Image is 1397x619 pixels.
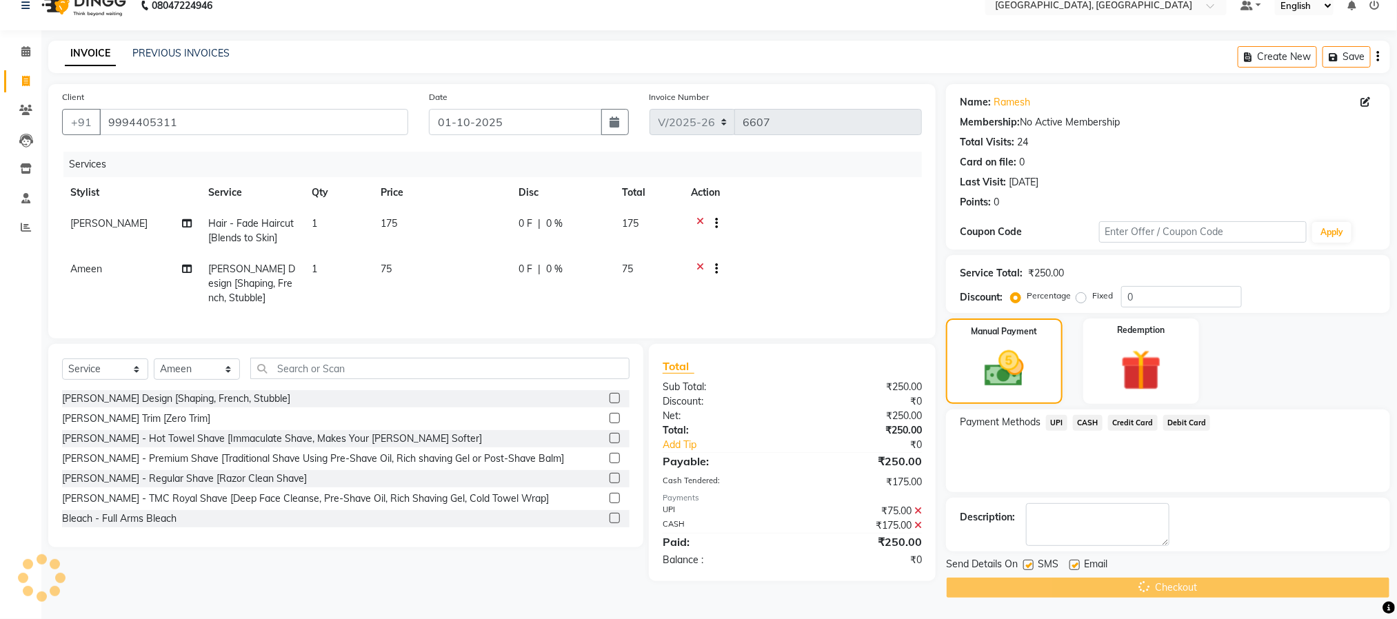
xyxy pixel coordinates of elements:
[62,412,210,426] div: [PERSON_NAME] Trim [Zero Trim]
[1046,415,1067,431] span: UPI
[972,325,1038,338] label: Manual Payment
[62,392,290,406] div: [PERSON_NAME] Design [Shaping, French, Stubble]
[960,155,1016,170] div: Card on file:
[62,109,101,135] button: +91
[622,263,633,275] span: 75
[652,380,792,394] div: Sub Total:
[652,518,792,533] div: CASH
[652,453,792,469] div: Payable:
[1009,175,1038,190] div: [DATE]
[792,553,932,567] div: ₹0
[792,409,932,423] div: ₹250.00
[63,152,932,177] div: Services
[99,109,408,135] input: Search by Name/Mobile/Email/Code
[62,432,482,446] div: [PERSON_NAME] - Hot Towel Shave [Immaculate Shave, Makes Your [PERSON_NAME] Softer]
[1073,415,1103,431] span: CASH
[372,177,510,208] th: Price
[792,380,932,394] div: ₹250.00
[994,95,1030,110] a: Ramesh
[519,262,532,276] span: 0 F
[960,115,1376,130] div: No Active Membership
[312,263,317,275] span: 1
[683,177,922,208] th: Action
[960,415,1041,429] span: Payment Methods
[429,91,448,103] label: Date
[538,262,541,276] span: |
[652,438,816,452] a: Add Tip
[792,453,932,469] div: ₹250.00
[250,358,630,379] input: Search or Scan
[960,95,991,110] div: Name:
[1038,557,1058,574] span: SMS
[960,195,991,210] div: Points:
[1027,290,1071,302] label: Percentage
[960,225,1098,239] div: Coupon Code
[994,195,999,210] div: 0
[1108,345,1174,396] img: _gift.svg
[792,394,932,409] div: ₹0
[960,115,1020,130] div: Membership:
[652,504,792,518] div: UPI
[622,217,639,230] span: 175
[62,491,549,506] div: [PERSON_NAME] - TMC Royal Shave [Deep Face Cleanse, Pre-Shave Oil, Rich Shaving Gel, Cold Towel W...
[1017,135,1028,150] div: 24
[62,177,200,208] th: Stylist
[792,504,932,518] div: ₹75.00
[381,263,392,275] span: 75
[200,177,303,208] th: Service
[652,534,792,550] div: Paid:
[312,217,317,230] span: 1
[208,217,294,244] span: Hair - Fade Haircut [Blends to Skin]
[70,263,102,275] span: Ameen
[519,216,532,231] span: 0 F
[62,91,84,103] label: Client
[960,135,1014,150] div: Total Visits:
[792,475,932,489] div: ₹175.00
[652,409,792,423] div: Net:
[381,217,397,230] span: 175
[792,518,932,533] div: ₹175.00
[65,41,116,66] a: INVOICE
[546,216,563,231] span: 0 %
[650,91,710,103] label: Invoice Number
[816,438,932,452] div: ₹0
[1028,266,1064,281] div: ₹250.00
[132,47,230,59] a: PREVIOUS INVOICES
[652,553,792,567] div: Balance :
[960,510,1015,525] div: Description:
[1099,221,1307,243] input: Enter Offer / Coupon Code
[663,492,922,504] div: Payments
[70,217,148,230] span: [PERSON_NAME]
[946,557,1018,574] span: Send Details On
[1108,415,1158,431] span: Credit Card
[1238,46,1317,68] button: Create New
[303,177,372,208] th: Qty
[960,175,1006,190] div: Last Visit:
[1163,415,1211,431] span: Debit Card
[546,262,563,276] span: 0 %
[1092,290,1113,302] label: Fixed
[614,177,683,208] th: Total
[208,263,295,304] span: [PERSON_NAME] Design [Shaping, French, Stubble]
[1323,46,1371,68] button: Save
[62,511,177,526] div: Bleach - Full Arms Bleach
[510,177,614,208] th: Disc
[972,346,1036,392] img: _cash.svg
[652,423,792,438] div: Total:
[62,451,564,466] div: [PERSON_NAME] - Premium Shave [Traditional Shave Using Pre-Shave Oil, Rich shaving Gel or Post-Sh...
[1117,324,1165,336] label: Redemption
[1312,222,1351,243] button: Apply
[652,475,792,489] div: Cash Tendered:
[960,290,1003,305] div: Discount:
[960,266,1023,281] div: Service Total:
[1019,155,1025,170] div: 0
[792,534,932,550] div: ₹250.00
[652,394,792,409] div: Discount:
[538,216,541,231] span: |
[1084,557,1107,574] span: Email
[663,359,694,374] span: Total
[62,471,307,486] div: [PERSON_NAME] - Regular Shave [Razor Clean Shave]
[792,423,932,438] div: ₹250.00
